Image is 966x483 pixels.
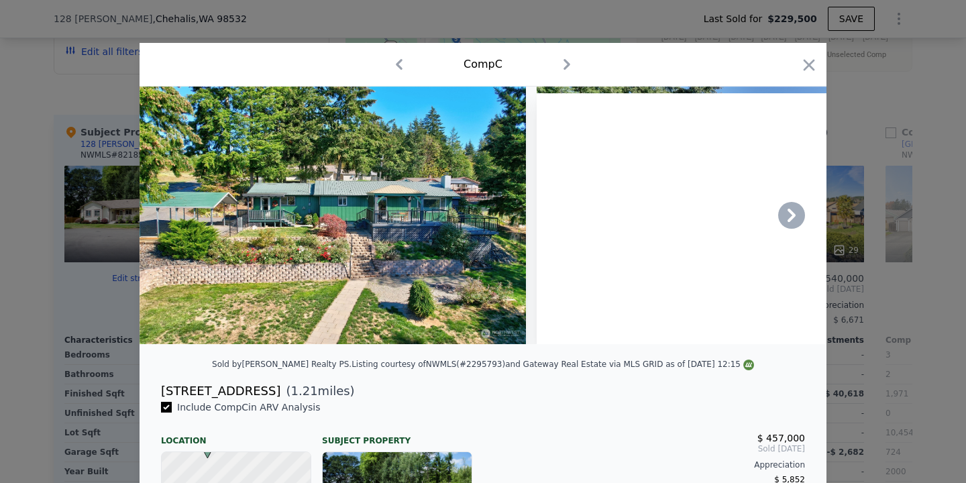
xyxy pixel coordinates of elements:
[212,360,352,369] div: Sold by [PERSON_NAME] Realty PS .
[494,443,805,454] span: Sold [DATE]
[161,425,311,446] div: Location
[172,402,326,413] span: Include Comp C in ARV Analysis
[140,87,526,344] img: Property Img
[280,382,354,400] span: ( miles)
[537,87,923,344] img: Property Img
[161,382,280,400] div: [STREET_ADDRESS]
[464,56,502,72] div: Comp C
[291,384,318,398] span: 1.21
[743,360,754,370] img: NWMLS Logo
[757,433,805,443] span: $ 457,000
[322,425,472,446] div: Subject Property
[494,460,805,470] div: Appreciation
[352,360,754,369] div: Listing courtesy of NWMLS (#2295793) and Gateway Real Estate via MLS GRID as of [DATE] 12:15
